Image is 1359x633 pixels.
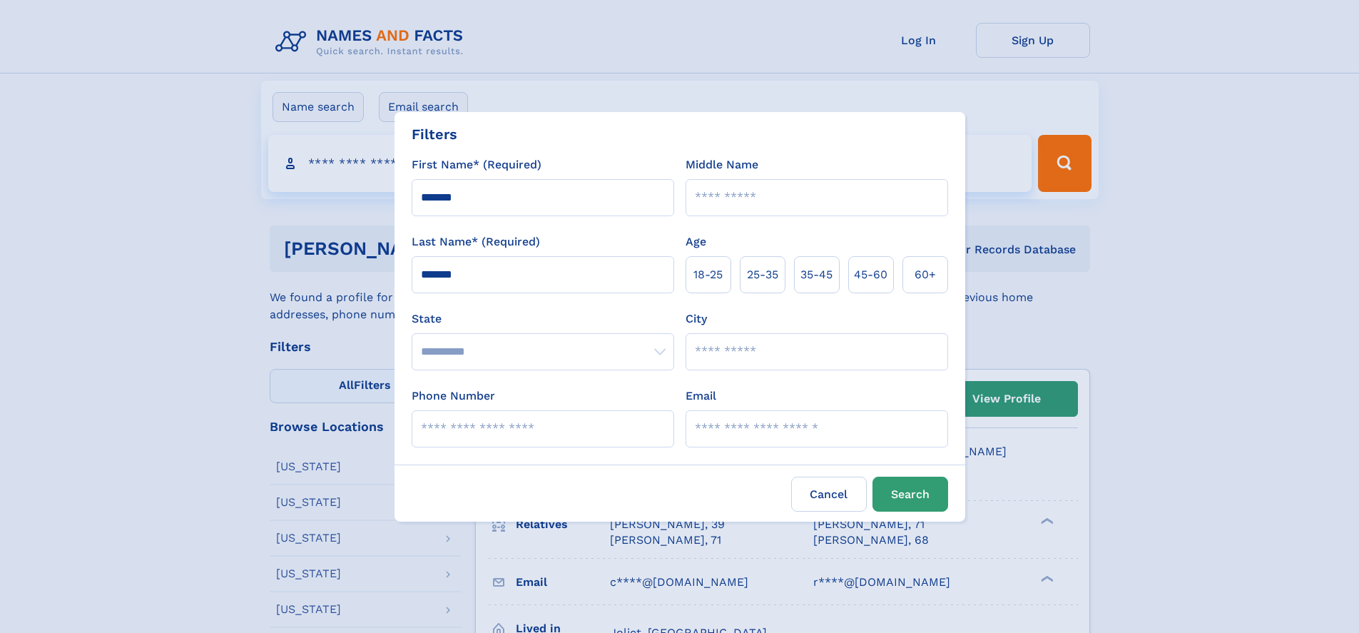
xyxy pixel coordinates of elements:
[412,310,674,328] label: State
[686,388,716,405] label: Email
[800,266,833,283] span: 35‑45
[412,123,457,145] div: Filters
[412,156,541,173] label: First Name* (Required)
[686,156,758,173] label: Middle Name
[747,266,778,283] span: 25‑35
[915,266,936,283] span: 60+
[872,477,948,512] button: Search
[412,388,495,405] label: Phone Number
[854,266,887,283] span: 45‑60
[686,310,707,328] label: City
[791,477,867,512] label: Cancel
[686,233,706,250] label: Age
[693,266,723,283] span: 18‑25
[412,233,540,250] label: Last Name* (Required)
